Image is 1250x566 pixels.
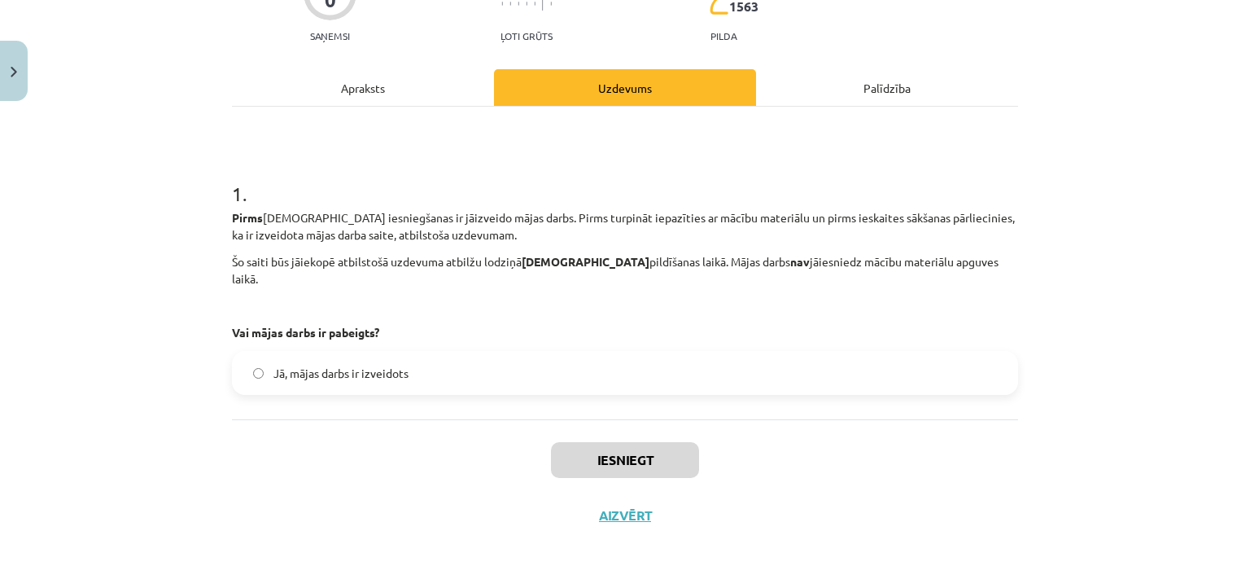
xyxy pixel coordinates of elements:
[518,2,519,6] img: icon-short-line-57e1e144782c952c97e751825c79c345078a6d821885a25fce030b3d8c18986b.svg
[11,67,17,77] img: icon-close-lesson-0947bae3869378f0d4975bcd49f059093ad1ed9edebbc8119c70593378902aed.svg
[594,507,656,524] button: Aizvērt
[232,209,1018,244] p: [DEMOGRAPHIC_DATA] iesniegšanas ir jāizveido mājas darbs. Pirms turpināt iepazīties ar mācību mat...
[790,254,810,269] strong: nav
[526,2,527,6] img: icon-short-line-57e1e144782c952c97e751825c79c345078a6d821885a25fce030b3d8c18986b.svg
[550,2,552,6] img: icon-short-line-57e1e144782c952c97e751825c79c345078a6d821885a25fce030b3d8c18986b.svg
[522,254,649,269] strong: [DEMOGRAPHIC_DATA]
[273,365,409,382] span: Jā, mājas darbs ir izveidots
[710,30,736,42] p: pilda
[232,325,379,340] strong: Vai mājas darbs ir pabeigts?
[494,69,756,106] div: Uzdevums
[501,2,503,6] img: icon-short-line-57e1e144782c952c97e751825c79c345078a6d821885a25fce030b3d8c18986b.svg
[232,154,1018,204] h1: 1 .
[304,30,356,42] p: Saņemsi
[232,69,494,106] div: Apraksts
[551,442,699,478] button: Iesniegt
[756,69,1018,106] div: Palīdzība
[509,2,511,6] img: icon-short-line-57e1e144782c952c97e751825c79c345078a6d821885a25fce030b3d8c18986b.svg
[534,2,535,6] img: icon-short-line-57e1e144782c952c97e751825c79c345078a6d821885a25fce030b3d8c18986b.svg
[500,30,553,42] p: Ļoti grūts
[253,368,264,379] input: Jā, mājas darbs ir izveidots
[232,253,1018,287] p: Šo saiti būs jāiekopē atbilstošā uzdevuma atbilžu lodziņā pildīšanas laikā. Mājas darbs jāiesnied...
[232,210,263,225] strong: Pirms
